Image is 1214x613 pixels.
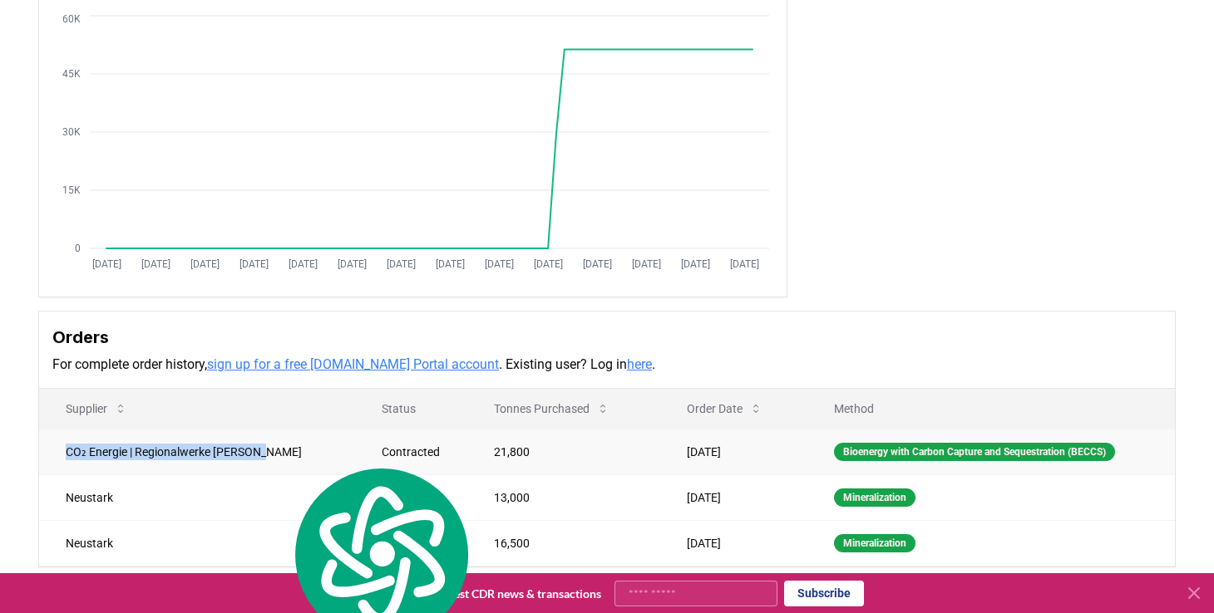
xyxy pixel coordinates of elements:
[75,243,81,254] tspan: 0
[39,474,355,520] td: Neustark
[62,68,81,80] tspan: 45K
[485,258,514,270] tspan: [DATE]
[190,258,220,270] tspan: [DATE]
[834,443,1115,461] div: Bioenergy with Carbon Capture and Sequestration (BECCS)
[681,258,710,270] tspan: [DATE]
[289,258,318,270] tspan: [DATE]
[207,356,499,372] a: sign up for a free [DOMAIN_NAME] Portal account
[632,258,661,270] tspan: [DATE]
[239,258,269,270] tspan: [DATE]
[660,474,807,520] td: [DATE]
[436,258,465,270] tspan: [DATE]
[382,444,454,460] div: Contracted
[660,520,807,566] td: [DATE]
[627,356,652,372] a: here
[660,429,807,474] td: [DATE]
[141,258,170,270] tspan: [DATE]
[52,325,1162,350] h3: Orders
[368,400,454,417] p: Status
[674,392,776,425] button: Order Date
[534,258,563,270] tspan: [DATE]
[821,400,1162,417] p: Method
[62,13,81,25] tspan: 60K
[387,258,416,270] tspan: [DATE]
[92,258,121,270] tspan: [DATE]
[338,258,367,270] tspan: [DATE]
[834,488,915,507] div: Mineralization
[730,258,759,270] tspan: [DATE]
[583,258,612,270] tspan: [DATE]
[467,429,660,474] td: 21,800
[52,392,141,425] button: Supplier
[39,520,355,566] td: Neustark
[52,355,1162,375] p: For complete order history, . Existing user? Log in .
[467,520,660,566] td: 16,500
[481,392,623,425] button: Tonnes Purchased
[39,429,355,474] td: CO₂ Energie | Regionalwerke [PERSON_NAME]
[834,534,915,552] div: Mineralization
[467,474,660,520] td: 13,000
[62,126,81,138] tspan: 30K
[62,184,81,196] tspan: 15K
